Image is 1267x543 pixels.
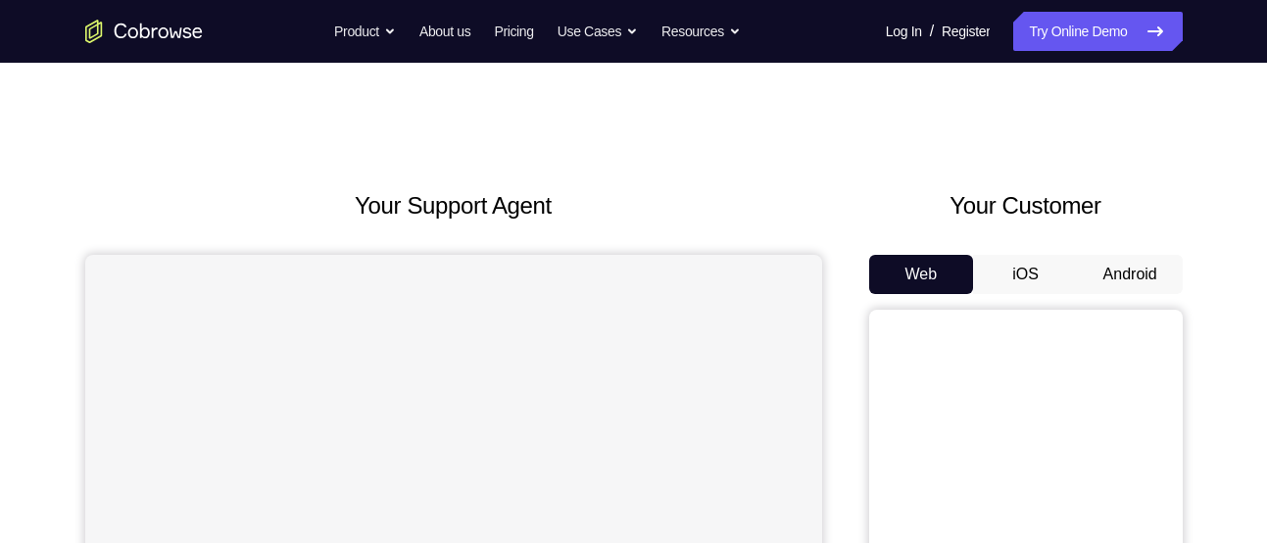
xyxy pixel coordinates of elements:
a: Pricing [494,12,533,51]
button: Resources [661,12,741,51]
a: Go to the home page [85,20,203,43]
button: Product [334,12,396,51]
button: Android [1078,255,1183,294]
span: / [930,20,934,43]
button: Web [869,255,974,294]
a: Register [942,12,990,51]
button: Use Cases [558,12,638,51]
a: Log In [886,12,922,51]
button: iOS [973,255,1078,294]
h2: Your Support Agent [85,188,822,223]
h2: Your Customer [869,188,1183,223]
a: About us [419,12,470,51]
a: Try Online Demo [1013,12,1182,51]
